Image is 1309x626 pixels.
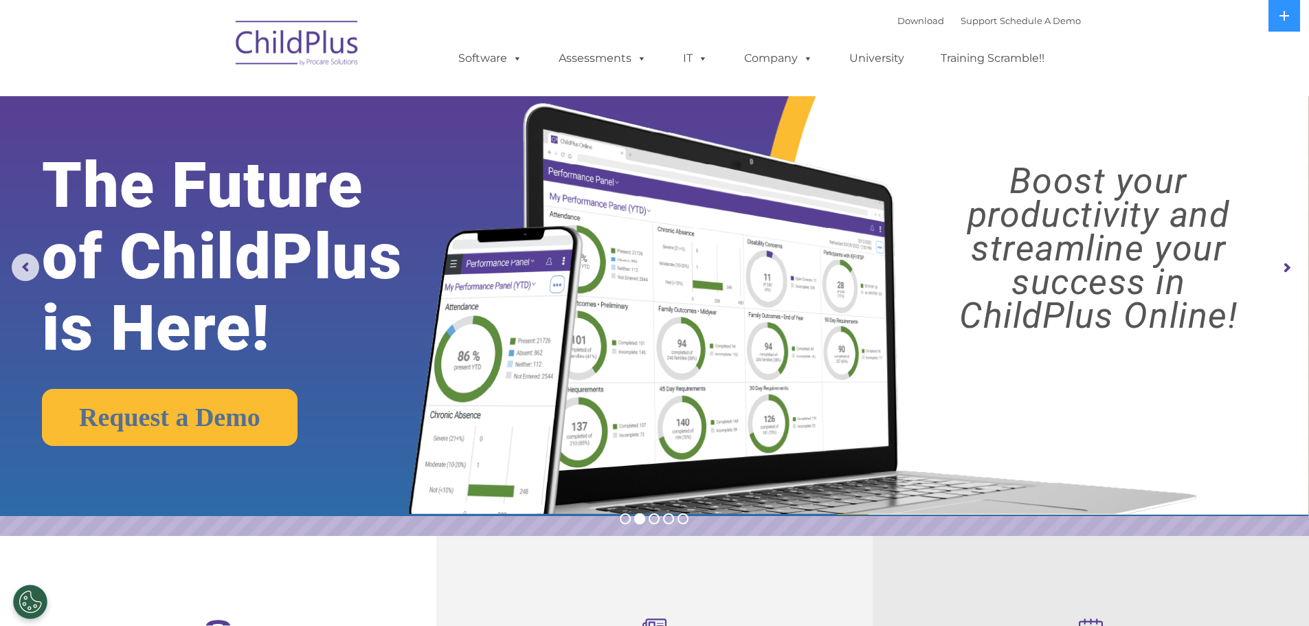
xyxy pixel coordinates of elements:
[897,15,1081,26] font: |
[191,91,233,101] span: Last name
[229,11,366,80] img: ChildPlus by Procare Solutions
[42,150,460,364] rs-layer: The Future of ChildPlus is Here!
[836,45,918,72] a: University
[927,45,1058,72] a: Training Scramble!!
[961,15,997,26] a: Support
[445,45,536,72] a: Software
[42,389,298,446] a: Request a Demo
[730,45,827,72] a: Company
[904,164,1293,333] rs-layer: Boost your productivity and streamline your success in ChildPlus Online!
[545,45,660,72] a: Assessments
[897,15,944,26] a: Download
[13,585,47,619] button: Cookies Settings
[669,45,721,72] a: IT
[1000,15,1081,26] a: Schedule A Demo
[191,147,249,157] span: Phone number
